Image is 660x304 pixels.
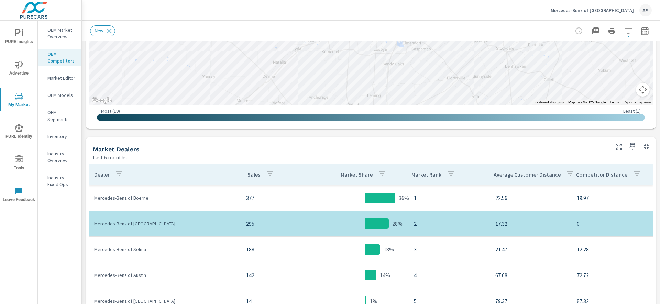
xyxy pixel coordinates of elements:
[641,141,652,152] button: Minimize Widget
[624,100,651,104] a: Report a map error
[577,219,647,228] p: 0
[38,148,81,166] div: Industry Overview
[576,171,627,178] p: Competitor Distance
[627,141,638,152] span: Save this to your personalized report
[577,194,647,202] p: 19.97
[2,60,35,77] span: Advertise
[38,25,81,42] div: OEM Market Overview
[495,219,566,228] p: 17.32
[38,172,81,190] div: Industry Fixed Ops
[93,146,140,153] h5: Market Dealers
[2,155,35,172] span: Tools
[0,21,37,210] div: nav menu
[636,83,650,97] button: Map camera controls
[47,150,76,164] p: Industry Overview
[495,245,566,254] p: 21.47
[38,73,81,83] div: Market Editor
[495,271,566,279] p: 67.68
[94,272,235,279] p: Mercedes-Benz of Austin
[568,100,606,104] span: Map data ©2025 Google
[2,187,35,204] span: Leave Feedback
[551,7,634,13] p: Mercedes-Benz of [GEOGRAPHIC_DATA]
[47,26,76,40] p: OEM Market Overview
[47,92,76,99] p: OEM Models
[38,131,81,142] div: Inventory
[246,245,317,254] p: 188
[94,171,110,178] p: Dealer
[47,133,76,140] p: Inventory
[414,194,484,202] p: 1
[38,107,81,124] div: OEM Segments
[94,194,235,201] p: Mercedes-Benz of Boerne
[577,271,647,279] p: 72.72
[47,109,76,123] p: OEM Segments
[380,271,390,279] p: 14%
[246,194,317,202] p: 377
[535,100,564,105] button: Keyboard shortcuts
[247,171,260,178] p: Sales
[605,24,619,38] button: Print Report
[610,100,619,104] a: Terms (opens in new tab)
[246,271,317,279] p: 142
[639,4,652,16] div: AS
[246,219,317,228] p: 295
[2,124,35,140] span: PURE Identity
[90,25,115,36] div: New
[621,24,635,38] button: Apply Filters
[94,220,235,227] p: Mercedes-Benz of [GEOGRAPHIC_DATA]
[341,171,373,178] p: Market Share
[414,245,484,254] p: 3
[38,90,81,100] div: OEM Models
[494,171,561,178] p: Average Customer Distance
[399,194,409,202] p: 36%
[638,24,652,38] button: Select Date Range
[495,194,566,202] p: 22.56
[93,153,127,161] p: Last 6 months
[94,246,235,253] p: Mercedes-Benz of Selma
[613,141,624,152] button: Make Fullscreen
[414,271,484,279] p: 4
[411,171,441,178] p: Market Rank
[90,96,113,105] a: Open this area in Google Maps (opens a new window)
[38,49,81,66] div: OEM Competitors
[577,245,647,254] p: 12.28
[47,75,76,81] p: Market Editor
[2,92,35,109] span: My Market
[90,96,113,105] img: Google
[90,28,108,33] span: New
[101,108,120,114] p: Most ( 19 )
[623,108,641,114] p: Least ( 1 )
[392,219,403,228] p: 28%
[2,29,35,46] span: PURE Insights
[47,50,76,64] p: OEM Competitors
[414,219,484,228] p: 2
[384,245,394,254] p: 18%
[47,174,76,188] p: Industry Fixed Ops
[588,24,602,38] button: "Export Report to PDF"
